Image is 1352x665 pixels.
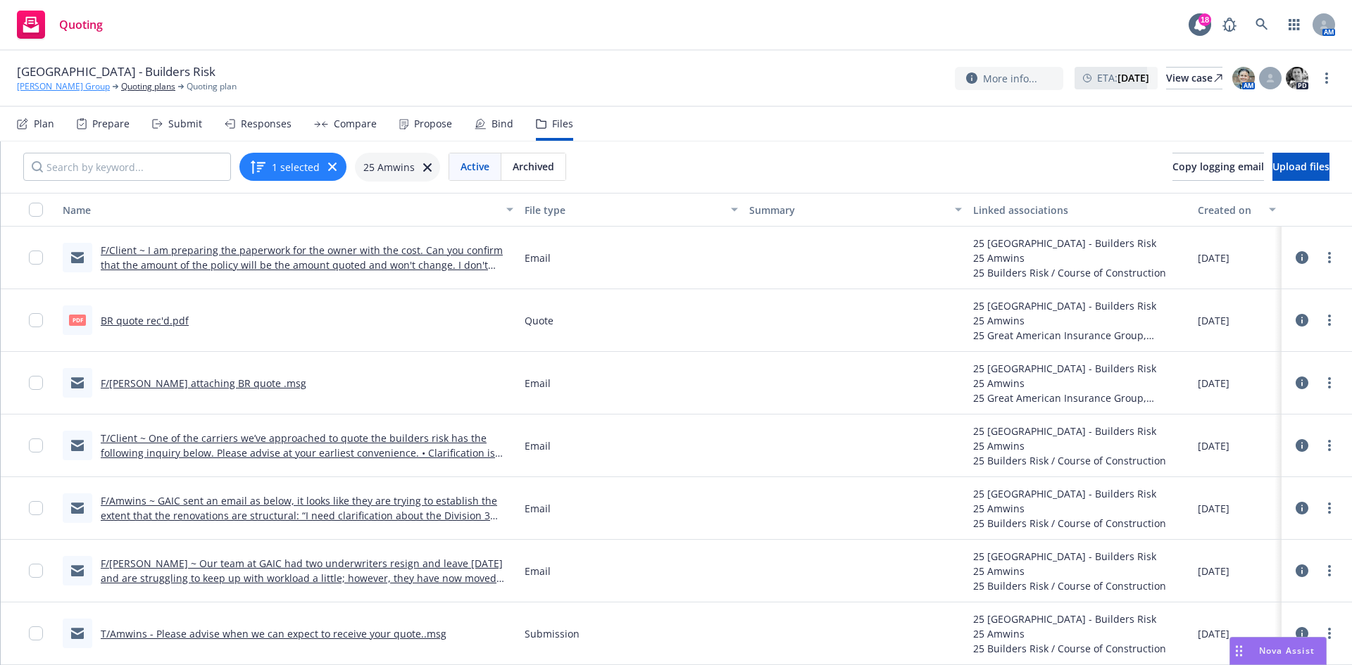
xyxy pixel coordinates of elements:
[973,298,1187,313] div: 25 [GEOGRAPHIC_DATA] - Builders Risk
[461,159,489,174] span: Active
[1215,11,1244,39] a: Report a Bug
[29,564,43,578] input: Toggle Row Selected
[968,193,1192,227] button: Linked associations
[1232,67,1255,89] img: photo
[973,265,1166,280] div: 25 Builders Risk / Course of Construction
[1198,203,1260,217] div: Created on
[973,501,1166,516] div: 25 Amwins
[955,67,1063,90] button: More info...
[1198,501,1229,516] span: [DATE]
[57,193,519,227] button: Name
[973,612,1166,626] div: 25 [GEOGRAPHIC_DATA] - Builders Risk
[973,641,1166,656] div: 25 Builders Risk / Course of Construction
[1272,153,1329,181] button: Upload files
[973,564,1166,578] div: 25 Amwins
[168,118,202,129] div: Submit
[1172,160,1264,173] span: Copy logging email
[973,516,1166,531] div: 25 Builders Risk / Course of Construction
[29,626,43,640] input: Toggle Row Selected
[29,251,43,265] input: Toggle Row Selected
[101,314,189,327] a: BR quote rec'd.pdf
[552,118,573,129] div: Files
[11,5,108,44] a: Quoting
[17,80,110,93] a: [PERSON_NAME] Group
[92,118,130,129] div: Prepare
[334,118,377,129] div: Compare
[973,391,1187,405] div: 25 Great American Insurance Group, Amwins, Great American Insurance Company - Amwins
[973,376,1187,391] div: 25 Amwins
[973,236,1166,251] div: 25 [GEOGRAPHIC_DATA] - Builders Risk
[1321,562,1338,579] a: more
[1259,645,1315,657] span: Nova Assist
[973,251,1166,265] div: 25 Amwins
[973,313,1187,328] div: 25 Amwins
[29,313,43,327] input: Toggle Row Selected
[34,118,54,129] div: Plan
[1198,13,1211,26] div: 18
[1321,312,1338,329] a: more
[973,549,1166,564] div: 25 [GEOGRAPHIC_DATA] - Builders Risk
[1198,313,1229,328] span: [DATE]
[241,118,292,129] div: Responses
[1321,374,1338,391] a: more
[1321,500,1338,517] a: more
[1198,251,1229,265] span: [DATE]
[101,627,446,640] a: T/Amwins - Please advise when we can expect to receive your quote..msg
[513,159,554,174] span: Archived
[17,63,215,80] span: [GEOGRAPHIC_DATA] - Builders Risk
[1248,11,1276,39] a: Search
[1321,249,1338,266] a: more
[101,557,508,629] a: F/[PERSON_NAME] ~ Our team at GAIC had two underwriters resign and leave [DATE] and are strugglin...
[973,453,1166,468] div: 25 Builders Risk / Course of Construction
[1198,438,1229,453] span: [DATE]
[414,118,452,129] div: Propose
[525,626,580,641] span: Submission
[1198,564,1229,578] span: [DATE]
[519,193,744,227] button: File type
[1192,193,1282,227] button: Created on
[1321,625,1338,642] a: more
[983,71,1037,86] span: More info...
[101,243,503,286] a: F/Client ~ I am preparing the paperwork for the owner with the cost. Can you confirm that the amo...
[1229,637,1327,665] button: Nova Assist
[1166,67,1222,89] a: View case
[973,328,1187,343] div: 25 Great American Insurance Group, Amwins, Great American Insurance Company - Amwins
[101,494,512,552] a: F/Amwins ~ GAIC sent an email as below, it looks like they are trying to establish the extent tha...
[63,203,498,217] div: Name
[29,501,43,515] input: Toggle Row Selected
[23,153,231,181] input: Search by keyword...
[1172,153,1264,181] button: Copy logging email
[525,313,553,328] span: Quote
[249,158,320,175] button: 1 selected
[1230,638,1248,664] div: Drag to move
[973,424,1166,438] div: 25 [GEOGRAPHIC_DATA] - Builders Risk
[973,203,1187,217] div: Linked associations
[749,203,947,217] div: Summary
[101,376,306,390] a: F/[PERSON_NAME] attaching BR quote .msg
[744,193,968,227] button: Summary
[29,438,43,452] input: Toggle Row Selected
[525,438,551,453] span: Email
[1198,376,1229,391] span: [DATE]
[525,501,551,516] span: Email
[29,376,43,390] input: Toggle Row Selected
[59,19,103,30] span: Quoting
[101,431,506,504] a: T/Client ~ One of the carriers we’ve approached to quote the builders risk has the following inqu...
[1272,160,1329,173] span: Upload files
[121,80,175,93] a: Quoting plans
[1280,11,1308,39] a: Switch app
[69,315,86,325] span: pdf
[492,118,513,129] div: Bind
[1118,71,1149,84] strong: [DATE]
[973,438,1166,453] div: 25 Amwins
[1318,70,1335,87] a: more
[1166,68,1222,89] div: View case
[525,203,722,217] div: File type
[525,564,551,578] span: Email
[187,80,237,93] span: Quoting plan
[973,626,1166,641] div: 25 Amwins
[1321,437,1338,454] a: more
[1286,67,1308,89] img: photo
[29,203,43,217] input: Select all
[525,376,551,391] span: Email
